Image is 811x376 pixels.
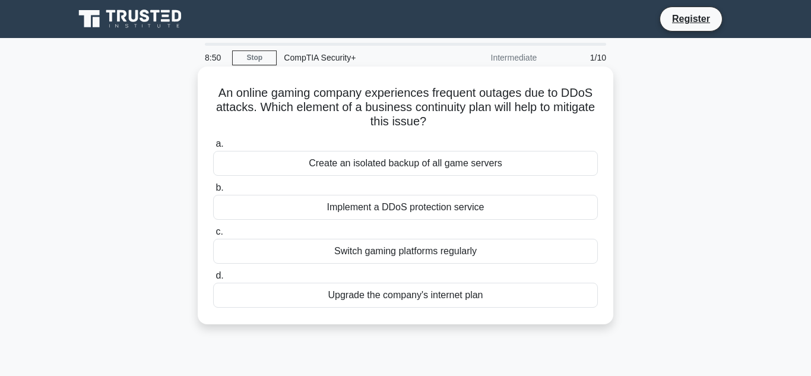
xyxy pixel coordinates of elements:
div: CompTIA Security+ [277,46,440,69]
div: Implement a DDoS protection service [213,195,598,220]
h5: An online gaming company experiences frequent outages due to DDoS attacks. Which element of a bus... [212,86,599,129]
div: 8:50 [198,46,232,69]
div: Switch gaming platforms regularly [213,239,598,264]
span: c. [216,226,223,236]
div: Create an isolated backup of all game servers [213,151,598,176]
span: a. [216,138,223,148]
span: b. [216,182,223,192]
span: d. [216,270,223,280]
a: Stop [232,50,277,65]
div: Intermediate [440,46,544,69]
div: 1/10 [544,46,613,69]
a: Register [665,11,717,26]
div: Upgrade the company's internet plan [213,283,598,308]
